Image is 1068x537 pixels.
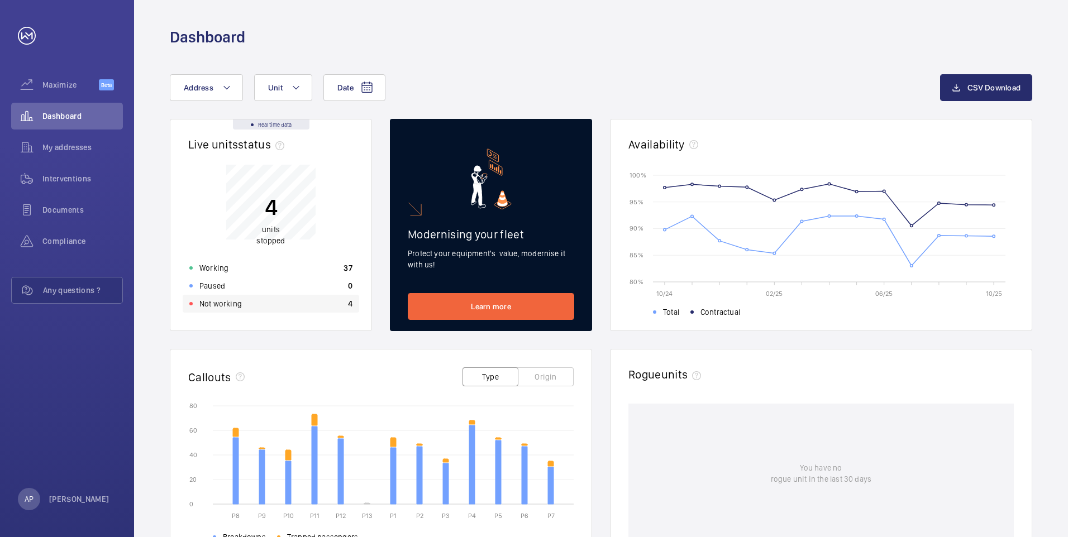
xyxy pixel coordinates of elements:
p: 4 [348,298,352,309]
h2: Live units [188,137,289,151]
text: P9 [258,512,266,520]
p: Paused [199,280,225,291]
text: 10/25 [986,290,1002,298]
span: Beta [99,79,114,90]
h1: Dashboard [170,27,245,47]
text: 0 [189,500,193,508]
button: Unit [254,74,312,101]
button: Date [323,74,385,101]
text: P2 [416,512,423,520]
span: Contractual [700,306,740,318]
text: 60 [189,426,197,434]
p: [PERSON_NAME] [49,493,109,505]
span: Address [184,83,213,92]
span: Any questions ? [43,285,122,296]
text: 02/25 [766,290,783,298]
text: 80 % [630,277,643,285]
button: Type [463,367,518,386]
text: P12 [336,512,346,520]
text: P13 [362,512,373,520]
text: P4 [468,512,476,520]
text: P3 [442,512,450,520]
text: 90 % [630,224,643,232]
h2: Rogue [628,367,705,381]
text: P11 [310,512,320,520]
button: Origin [518,367,574,386]
span: units [661,367,706,381]
span: Dashboard [42,111,123,122]
p: You have no rogue unit in the last 30 days [771,462,871,485]
text: P10 [283,512,294,520]
text: P6 [521,512,528,520]
p: Protect your equipment's value, modernise it with us! [408,248,574,270]
text: 80 [189,402,197,410]
p: 4 [256,193,285,221]
span: Maximize [42,79,99,90]
span: Date [337,83,354,92]
text: 20 [189,476,197,483]
h2: Availability [628,137,685,151]
span: CSV Download [967,83,1021,92]
p: 0 [348,280,352,291]
div: Real time data [233,119,309,130]
text: 95 % [630,198,643,205]
text: P8 [232,512,240,520]
button: Address [170,74,243,101]
text: 10/24 [656,290,673,298]
span: Unit [268,83,283,92]
p: 37 [344,262,352,274]
text: P1 [390,512,397,520]
img: marketing-card.svg [471,148,512,209]
span: Total [663,306,679,318]
a: Learn more [408,293,574,320]
span: Interventions [42,173,123,184]
p: Working [199,262,228,274]
p: AP [25,493,34,505]
span: status [238,137,289,151]
p: Not working [199,298,242,309]
span: stopped [256,236,285,245]
text: P7 [547,512,555,520]
text: P5 [494,512,502,520]
text: 06/25 [875,290,893,298]
span: Compliance [42,236,123,247]
span: My addresses [42,142,123,153]
text: 100 % [630,171,646,179]
h2: Callouts [188,370,231,384]
h2: Modernising your fleet [408,227,574,241]
p: units [256,224,285,246]
text: 40 [189,451,197,459]
text: 85 % [630,251,643,259]
span: Documents [42,204,123,215]
button: CSV Download [940,74,1032,101]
